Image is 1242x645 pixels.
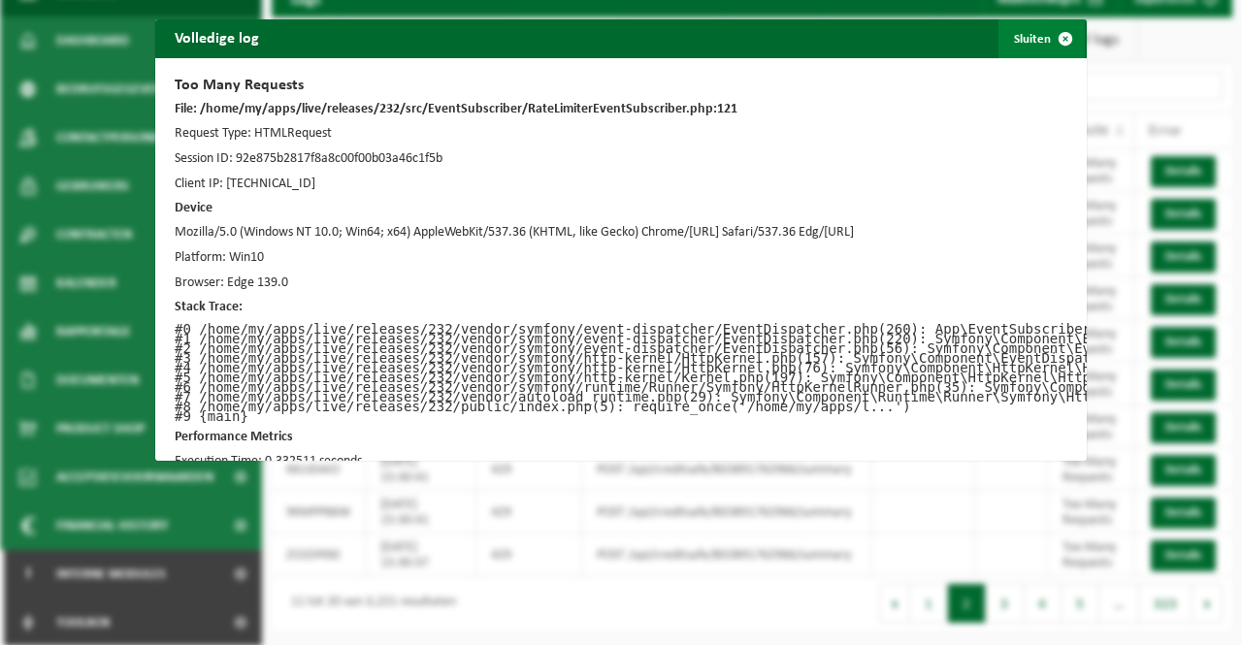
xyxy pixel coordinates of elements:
h3: Stack Trace: [175,301,1067,314]
p: Platform: Win10 [175,250,1067,266]
p: Client IP: [TECHNICAL_ID] [175,177,1067,192]
p: Execution Time: 0,332511 seconds [175,454,1067,469]
p: Session ID: 92e875b2817f8a8c00f00b03a46c1f5b [175,151,1067,167]
h2: Volledige log [155,19,278,56]
p: Request Type: HTMLRequest [175,126,1067,142]
h3: Device [175,202,1067,215]
h2: Too Many Requests [175,78,1067,93]
h3: Performance Metrics [175,431,1067,444]
h3: File: /home/my/apps/live/releases/232/src/EventSubscriber/RateLimiterEventSubscriber.php:121 [175,103,1067,116]
p: Mozilla/5.0 (Windows NT 10.0; Win64; x64) AppleWebKit/537.36 (KHTML, like Gecko) Chrome/[URL] Saf... [175,225,1067,241]
p: Browser: Edge 139.0 [175,275,1067,291]
pre: #0 /home/my/apps/live/releases/232/vendor/symfony/event-dispatcher/EventDispatcher.php(260): App\... [175,324,1067,421]
button: Sluiten [998,19,1085,58]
